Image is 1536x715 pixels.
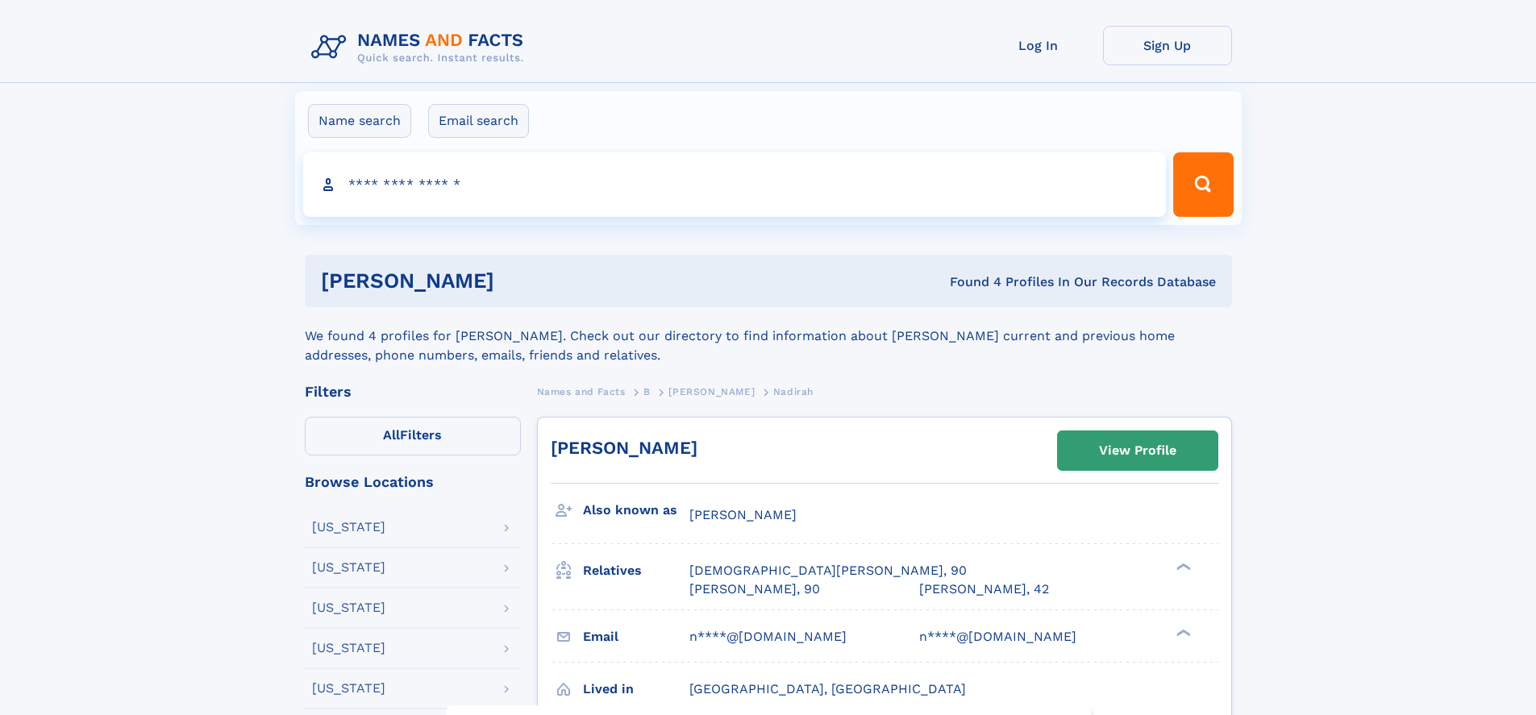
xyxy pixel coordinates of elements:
div: [US_STATE] [312,642,385,655]
label: Name search [308,104,411,138]
label: Filters [305,417,521,455]
div: [US_STATE] [312,521,385,534]
div: [US_STATE] [312,682,385,695]
a: Sign Up [1103,26,1232,65]
span: B [643,386,651,397]
input: search input [303,152,1167,217]
img: Logo Names and Facts [305,26,537,69]
div: [US_STATE] [312,601,385,614]
h1: [PERSON_NAME] [321,271,722,291]
a: [PERSON_NAME] [551,438,697,458]
h3: Lived in [583,676,689,703]
span: [PERSON_NAME] [668,386,755,397]
span: [GEOGRAPHIC_DATA], [GEOGRAPHIC_DATA] [689,681,966,696]
div: ❯ [1172,562,1192,572]
a: Log In [974,26,1103,65]
div: [US_STATE] [312,561,385,574]
span: All [383,427,400,443]
button: Search Button [1173,152,1233,217]
h3: Email [583,623,689,651]
div: Filters [305,385,521,399]
a: [DEMOGRAPHIC_DATA][PERSON_NAME], 90 [689,562,967,580]
span: [PERSON_NAME] [689,507,797,522]
a: [PERSON_NAME], 42 [919,580,1049,598]
span: Nadirah [773,386,814,397]
div: View Profile [1099,432,1176,469]
h3: Relatives [583,557,689,584]
div: We found 4 profiles for [PERSON_NAME]. Check out our directory to find information about [PERSON_... [305,307,1232,365]
div: Found 4 Profiles In Our Records Database [722,273,1216,291]
div: Browse Locations [305,475,521,489]
a: [PERSON_NAME], 90 [689,580,820,598]
h3: Also known as [583,497,689,524]
a: View Profile [1058,431,1218,470]
a: Names and Facts [537,381,626,401]
div: ❯ [1172,627,1192,638]
label: Email search [428,104,529,138]
a: [PERSON_NAME] [668,381,755,401]
a: B [643,381,651,401]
